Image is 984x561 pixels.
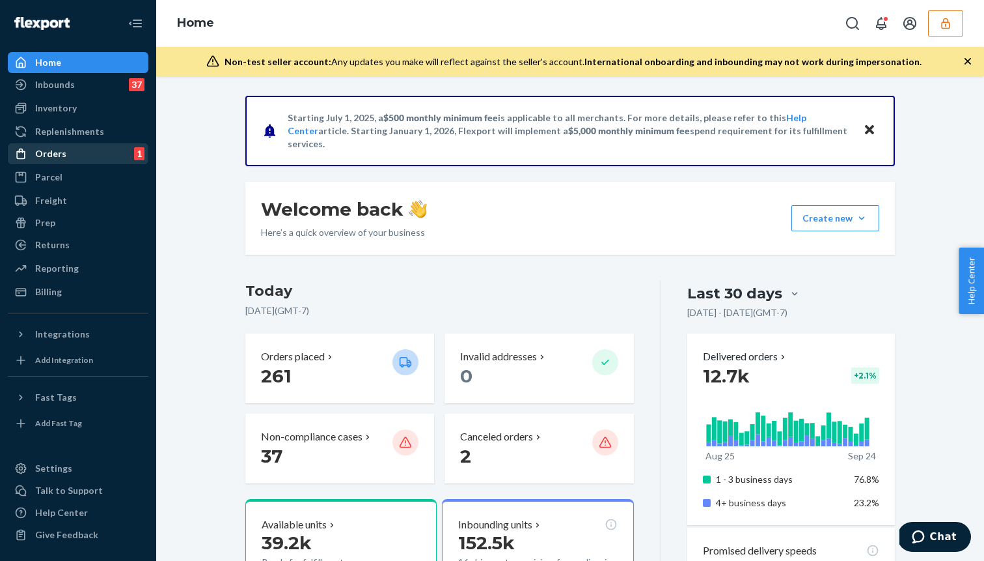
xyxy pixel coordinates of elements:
[261,197,427,221] h1: Welcome back
[444,334,633,403] button: Invalid addresses 0
[716,473,844,486] p: 1 - 3 business days
[8,387,148,408] button: Fast Tags
[35,56,61,69] div: Home
[8,324,148,345] button: Integrations
[262,517,327,532] p: Available units
[35,78,75,91] div: Inbounds
[959,248,984,314] button: Help Center
[854,497,879,508] span: 23.2%
[35,328,90,341] div: Integrations
[225,56,331,67] span: Non-test seller account:
[261,226,427,239] p: Here’s a quick overview of your business
[261,365,292,387] span: 261
[261,349,325,364] p: Orders placed
[288,111,851,151] p: Starting July 1, 2025, a is applicable to all merchants. For more details, please refer to this a...
[8,121,148,142] a: Replenishments
[167,5,225,42] ol: breadcrumbs
[35,194,67,207] div: Freight
[703,543,817,558] p: Promised delivery speeds
[8,212,148,233] a: Prep
[899,522,971,554] iframe: Opens a widget where you can chat to one of our agents
[8,525,148,545] button: Give Feedback
[245,414,434,483] button: Non-compliance cases 37
[854,474,879,485] span: 76.8%
[460,429,533,444] p: Canceled orders
[35,506,88,519] div: Help Center
[8,52,148,73] a: Home
[134,147,144,160] div: 1
[35,238,70,252] div: Returns
[14,17,70,30] img: Flexport logo
[383,112,498,123] span: $500 monthly minimum fee
[35,125,104,138] div: Replenishments
[8,480,148,501] button: Talk to Support
[848,450,876,463] p: Sep 24
[8,143,148,164] a: Orders1
[8,190,148,211] a: Freight
[460,365,472,387] span: 0
[8,258,148,279] a: Reporting
[35,528,98,541] div: Give Feedback
[705,450,735,463] p: Aug 25
[8,167,148,188] a: Parcel
[35,391,77,404] div: Fast Tags
[687,306,787,319] p: [DATE] - [DATE] ( GMT-7 )
[8,74,148,95] a: Inbounds37
[444,414,633,483] button: Canceled orders 2
[225,55,922,68] div: Any updates you make will reflect against the seller's account.
[458,532,515,554] span: 152.5k
[851,367,879,384] div: + 2.1 %
[245,281,634,302] h3: Today
[716,496,844,510] p: 4+ business days
[458,517,532,532] p: Inbounding units
[861,121,878,140] button: Close
[261,429,362,444] p: Non-compliance cases
[687,283,782,304] div: Last 30 days
[245,304,634,317] p: [DATE] ( GMT-7 )
[177,16,214,30] a: Home
[261,445,282,467] span: 37
[8,413,148,434] a: Add Fast Tag
[897,10,923,36] button: Open account menu
[791,205,879,231] button: Create new
[460,349,537,364] p: Invalid addresses
[409,200,427,218] img: hand-wave emoji
[35,418,82,429] div: Add Fast Tag
[8,502,148,523] a: Help Center
[245,334,434,403] button: Orders placed 261
[584,56,922,67] span: International onboarding and inbounding may not work during impersonation.
[35,285,62,298] div: Billing
[460,445,471,467] span: 2
[35,462,72,475] div: Settings
[8,235,148,255] a: Returns
[35,484,103,497] div: Talk to Support
[129,78,144,91] div: 37
[840,10,866,36] button: Open Search Box
[35,216,55,229] div: Prep
[35,171,62,184] div: Parcel
[8,98,148,119] a: Inventory
[262,532,312,554] span: 39.2k
[35,262,79,275] div: Reporting
[122,10,148,36] button: Close Navigation
[868,10,894,36] button: Open notifications
[35,102,77,115] div: Inventory
[703,365,750,387] span: 12.7k
[8,281,148,302] a: Billing
[8,350,148,371] a: Add Integration
[8,458,148,479] a: Settings
[568,125,690,136] span: $5,000 monthly minimum fee
[35,147,66,160] div: Orders
[703,349,788,364] button: Delivered orders
[35,354,93,366] div: Add Integration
